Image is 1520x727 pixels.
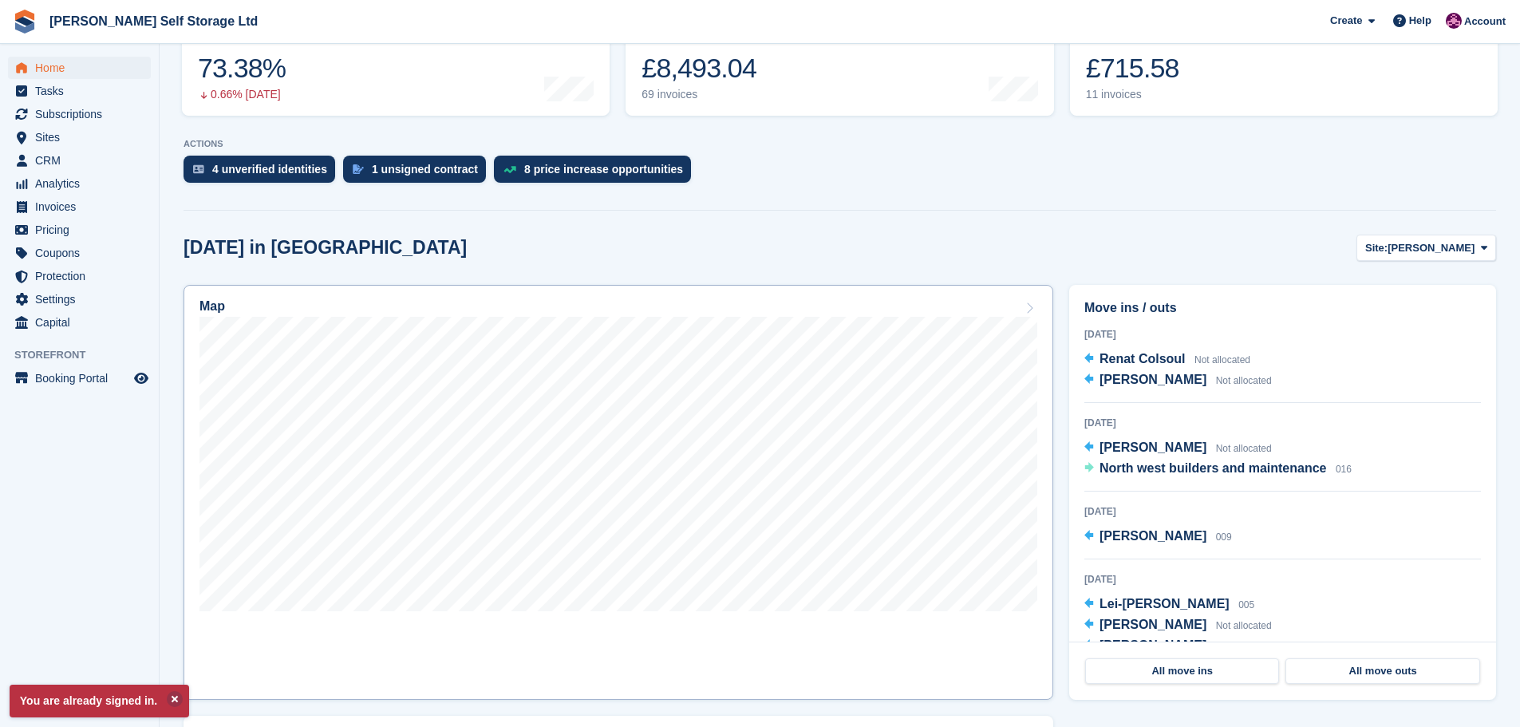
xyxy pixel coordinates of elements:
span: Storefront [14,347,159,363]
img: contract_signature_icon-13c848040528278c33f63329250d36e43548de30e8caae1d1a13099fd9432cc5.svg [353,164,364,174]
span: Tasks [35,80,131,102]
span: Analytics [35,172,131,195]
a: [PERSON_NAME] Self Storage Ltd [43,8,264,34]
img: stora-icon-8386f47178a22dfd0bd8f6a31ec36ba5ce8667c1dd55bd0f319d3a0aa187defe.svg [13,10,37,34]
a: 4 unverified identities [184,156,343,191]
span: Not allocated [1216,375,1272,386]
a: menu [8,103,151,125]
span: Capital [35,311,131,334]
span: [PERSON_NAME] [1100,618,1206,631]
span: [PERSON_NAME] [1100,441,1206,454]
a: menu [8,80,151,102]
a: North west builders and maintenance 016 [1084,459,1352,480]
span: Booking Portal [35,367,131,389]
span: 005 [1238,599,1254,610]
a: menu [8,172,151,195]
span: Home [35,57,131,79]
span: [PERSON_NAME] [1100,638,1206,652]
span: Lei-[PERSON_NAME] [1100,597,1230,610]
span: Not allocated [1216,443,1272,454]
a: [PERSON_NAME] Not allocated [1084,615,1272,636]
span: Not allocated [1216,620,1272,631]
div: 8 price increase opportunities [524,163,683,176]
a: menu [8,367,151,389]
span: Invoices [35,196,131,218]
div: 4 unverified identities [212,163,327,176]
h2: Map [199,299,225,314]
span: Site: [1365,240,1388,256]
a: menu [8,126,151,148]
span: Renat Colsoul [1100,352,1186,365]
a: Map [184,285,1053,700]
span: Not allocated [1194,354,1250,365]
span: [PERSON_NAME] [1100,529,1206,543]
span: 016 [1336,464,1352,475]
a: menu [8,288,151,310]
img: price_increase_opportunities-93ffe204e8149a01c8c9dc8f82e8f89637d9d84a8eef4429ea346261dce0b2c0.svg [503,166,516,173]
p: ACTIONS [184,139,1496,149]
span: Account [1464,14,1506,30]
div: £715.58 [1086,52,1195,85]
span: Sites [35,126,131,148]
a: [PERSON_NAME] A012 [1084,636,1238,657]
a: menu [8,242,151,264]
a: All move outs [1285,658,1479,684]
a: [PERSON_NAME] Not allocated [1084,438,1272,459]
span: CRM [35,149,131,172]
span: Pricing [35,219,131,241]
a: [PERSON_NAME] Not allocated [1084,370,1272,391]
a: 1 unsigned contract [343,156,494,191]
a: menu [8,57,151,79]
span: Create [1330,13,1362,29]
a: [PERSON_NAME] 009 [1084,527,1232,547]
div: 1 unsigned contract [372,163,478,176]
span: [PERSON_NAME] [1100,373,1206,386]
span: Protection [35,265,131,287]
span: 009 [1216,531,1232,543]
a: Month-to-date sales £8,493.04 69 invoices [626,14,1053,116]
span: [PERSON_NAME] [1388,240,1475,256]
span: Coupons [35,242,131,264]
a: Occupancy 73.38% 0.66% [DATE] [182,14,610,116]
a: All move ins [1085,658,1279,684]
span: Subscriptions [35,103,131,125]
div: 0.66% [DATE] [198,88,286,101]
h2: Move ins / outs [1084,298,1481,318]
img: verify_identity-adf6edd0f0f0b5bbfe63781bf79b02c33cf7c696d77639b501bdc392416b5a36.svg [193,164,204,174]
div: [DATE] [1084,416,1481,430]
img: Lydia Wild [1446,13,1462,29]
div: [DATE] [1084,504,1481,519]
div: £8,493.04 [642,52,760,85]
span: Settings [35,288,131,310]
span: Help [1409,13,1431,29]
a: Preview store [132,369,151,388]
span: A012 [1216,641,1238,652]
a: menu [8,219,151,241]
a: Awaiting payment £715.58 11 invoices [1070,14,1498,116]
div: 73.38% [198,52,286,85]
span: North west builders and maintenance [1100,461,1327,475]
div: [DATE] [1084,327,1481,342]
a: menu [8,265,151,287]
a: Renat Colsoul Not allocated [1084,350,1250,370]
a: menu [8,149,151,172]
div: [DATE] [1084,572,1481,587]
p: You are already signed in. [10,685,189,717]
a: menu [8,196,151,218]
button: Site: [PERSON_NAME] [1356,235,1496,261]
div: 69 invoices [642,88,760,101]
a: menu [8,311,151,334]
h2: [DATE] in [GEOGRAPHIC_DATA] [184,237,467,259]
a: 8 price increase opportunities [494,156,699,191]
a: Lei-[PERSON_NAME] 005 [1084,595,1254,615]
div: 11 invoices [1086,88,1195,101]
